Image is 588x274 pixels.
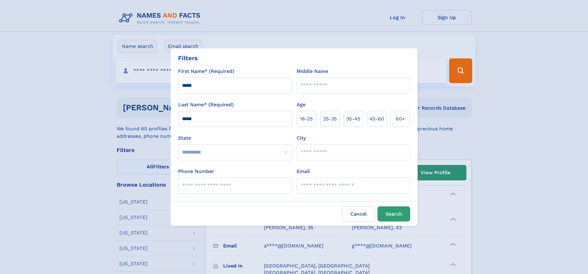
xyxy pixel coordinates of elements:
[178,53,198,63] div: Filters
[297,68,328,75] label: Middle Name
[323,115,337,123] span: 25‑35
[178,168,214,175] label: Phone Number
[178,101,234,108] label: Last Name* (Required)
[396,115,405,123] span: 60+
[297,134,306,142] label: City
[297,101,306,108] label: Age
[300,115,313,123] span: 18‑25
[377,206,410,221] button: Search
[297,168,310,175] label: Email
[178,68,234,75] label: First Name* (Required)
[346,115,360,123] span: 35‑45
[178,134,292,142] label: State
[369,115,384,123] span: 45‑60
[342,206,375,221] label: Cancel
